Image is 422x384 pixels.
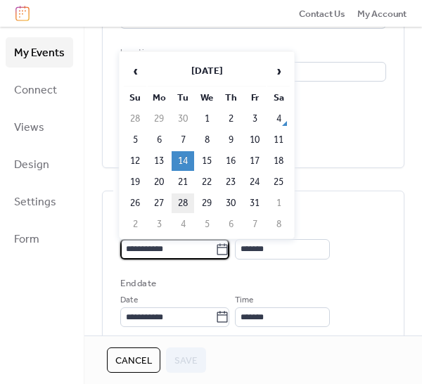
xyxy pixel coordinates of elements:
td: 7 [243,215,266,234]
div: Location [120,46,383,60]
td: 27 [148,193,170,213]
td: 5 [196,215,218,234]
span: Connect [14,79,57,101]
span: Time [235,293,253,307]
td: 1 [196,109,218,129]
td: 13 [148,151,170,171]
td: 18 [267,151,290,171]
div: End date [120,276,156,290]
td: 24 [243,172,266,192]
th: We [196,88,218,108]
td: 10 [243,130,266,150]
td: 12 [124,151,146,171]
td: 19 [124,172,146,192]
span: My Account [357,7,407,21]
button: Cancel [107,347,160,373]
td: 5 [124,130,146,150]
td: 29 [148,109,170,129]
a: Contact Us [299,6,345,20]
a: Connect [6,75,73,105]
span: Cancel [115,354,152,368]
td: 2 [124,215,146,234]
span: Design [14,154,49,176]
span: Contact Us [299,7,345,21]
td: 11 [267,130,290,150]
span: Settings [14,191,56,213]
td: 6 [219,215,242,234]
td: 2 [219,109,242,129]
td: 28 [124,109,146,129]
td: 8 [267,215,290,234]
span: ‹ [124,57,146,85]
td: 3 [148,215,170,234]
span: My Events [14,42,65,64]
td: 6 [148,130,170,150]
td: 30 [172,109,194,129]
td: 8 [196,130,218,150]
th: Su [124,88,146,108]
td: 26 [124,193,146,213]
th: [DATE] [148,56,266,87]
a: Settings [6,186,73,217]
td: 9 [219,130,242,150]
td: 1 [267,193,290,213]
td: 15 [196,151,218,171]
a: Views [6,112,73,142]
span: › [268,57,289,85]
td: 14 [172,151,194,171]
th: Th [219,88,242,108]
td: 22 [196,172,218,192]
a: Form [6,224,73,254]
td: 31 [243,193,266,213]
th: Mo [148,88,170,108]
td: 16 [219,151,242,171]
img: logo [15,6,30,21]
td: 29 [196,193,218,213]
th: Sa [267,88,290,108]
span: Form [14,229,39,250]
span: Date [120,293,138,307]
th: Tu [172,88,194,108]
td: 7 [172,130,194,150]
a: My Account [357,6,407,20]
td: 28 [172,193,194,213]
td: 17 [243,151,266,171]
td: 23 [219,172,242,192]
a: My Events [6,37,73,68]
td: 4 [172,215,194,234]
span: Views [14,117,44,139]
td: 4 [267,109,290,129]
td: 25 [267,172,290,192]
th: Fr [243,88,266,108]
td: 30 [219,193,242,213]
td: 20 [148,172,170,192]
td: 21 [172,172,194,192]
td: 3 [243,109,266,129]
a: Design [6,149,73,179]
